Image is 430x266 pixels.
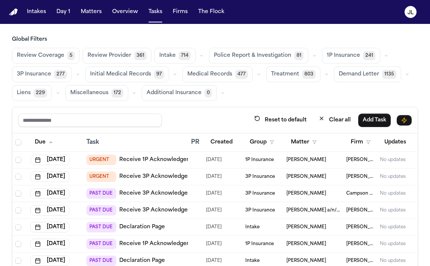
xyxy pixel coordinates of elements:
span: Treatment [271,71,299,78]
span: Miscellaneous [70,89,108,97]
span: 1P Insurance [327,52,360,59]
span: 803 [302,70,316,79]
span: Initial Medical Records [90,71,151,78]
button: Liens229 [12,85,52,101]
button: Immediate Task [397,115,412,126]
span: 172 [111,89,123,98]
button: Reset to default [250,113,311,127]
button: Miscellaneous172 [65,85,128,101]
button: Day 1 [53,5,73,19]
span: 361 [134,51,147,60]
span: 241 [363,51,375,60]
span: Additional Insurance [147,89,202,97]
button: Intake714 [154,48,196,64]
span: 714 [179,51,191,60]
span: 229 [34,89,47,98]
span: Police Report & Investigation [214,52,291,59]
button: Intakes [24,5,49,19]
span: Medical Records [187,71,232,78]
span: 277 [54,70,67,79]
span: 0 [205,89,212,98]
button: Police Report & Investigation81 [209,48,308,64]
button: Initial Medical Records97 [85,66,169,82]
span: 477 [235,70,248,79]
span: 5 [67,51,75,60]
span: Review Provider [87,52,131,59]
button: Firms [170,5,191,19]
button: Additional Insurance0 [142,85,217,101]
button: Review Provider361 [83,48,151,64]
span: 97 [154,70,164,79]
button: 3P Insurance277 [12,66,72,82]
a: Home [9,9,18,16]
span: 81 [294,51,304,60]
img: Finch Logo [9,9,18,16]
button: Demand Letter1135 [334,66,401,82]
span: Review Coverage [17,52,64,59]
button: Add Task [358,114,391,127]
button: Tasks [145,5,165,19]
button: 1P Insurance241 [322,48,380,64]
button: Treatment803 [266,66,320,82]
span: Liens [17,89,31,97]
button: The Flock [195,5,227,19]
span: Intake [159,52,176,59]
span: Demand Letter [339,71,379,78]
span: 3P Insurance [17,71,51,78]
button: Clear all [314,113,355,127]
button: Overview [109,5,141,19]
span: 1135 [382,70,396,79]
button: Review Coverage5 [12,48,80,64]
button: Medical Records477 [182,66,253,82]
h3: Global Filters [12,36,418,43]
button: Matters [78,5,105,19]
